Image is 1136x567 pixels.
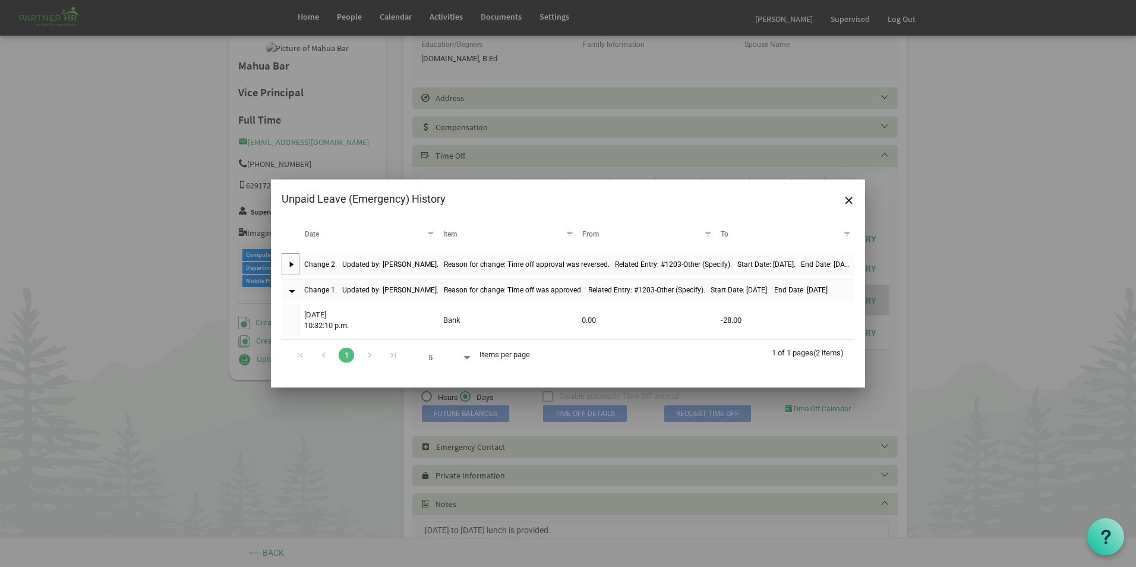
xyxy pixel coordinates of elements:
a: Goto Page 1 [339,348,354,363]
button: Close [840,190,858,208]
span: Date [305,230,319,238]
div: 1 of 1 pages (2 items) [772,340,854,363]
td: Bank column header Item [438,305,578,336]
td: Change 1. &nbsp; Updated by: Abhijit Nayak. &nbsp; Reason for change: Time off was approved. &nbs... [299,279,854,301]
span: From [582,230,599,238]
span: Item [443,230,457,238]
span: (2 items) [813,348,844,357]
td: -28.00 column header To [716,305,855,336]
div: Go to previous page [315,346,332,363]
span: 1 of 1 pages [772,348,813,357]
td: 0.00 column header From [577,305,716,336]
td: 2025-09-2810:32:10 p.m. is template cell column header Date [299,305,438,336]
div: Go to first page [292,346,308,363]
div: Unpaid Leave (Emergency) History [282,190,740,208]
span: To [721,230,728,238]
span: Items per page [479,350,530,359]
td: Change 2. &nbsp; Updated by: Abhijit Nayak. &nbsp; Reason for change: Time off approval was rever... [299,253,854,275]
div: Go to last page [385,346,401,363]
div: Go to next page [362,346,378,363]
